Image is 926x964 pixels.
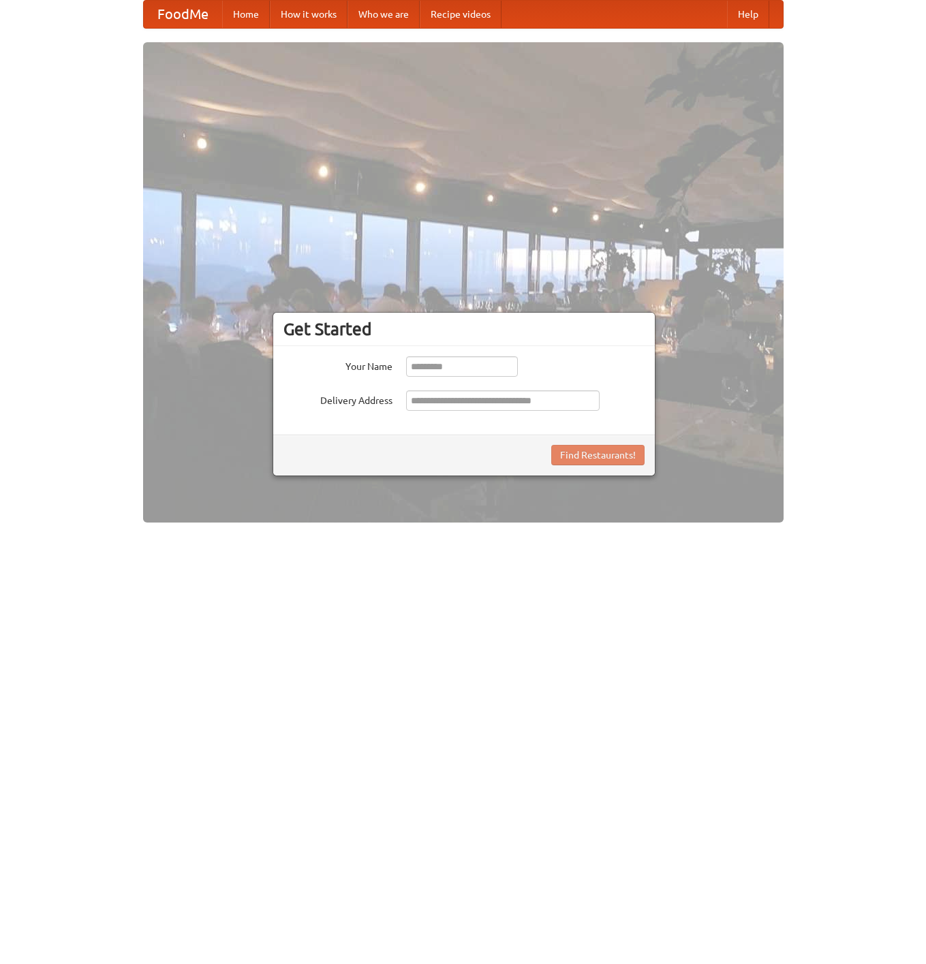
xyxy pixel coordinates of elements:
[348,1,420,28] a: Who we are
[551,445,645,465] button: Find Restaurants!
[270,1,348,28] a: How it works
[727,1,769,28] a: Help
[283,390,392,407] label: Delivery Address
[283,319,645,339] h3: Get Started
[222,1,270,28] a: Home
[283,356,392,373] label: Your Name
[144,1,222,28] a: FoodMe
[420,1,501,28] a: Recipe videos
